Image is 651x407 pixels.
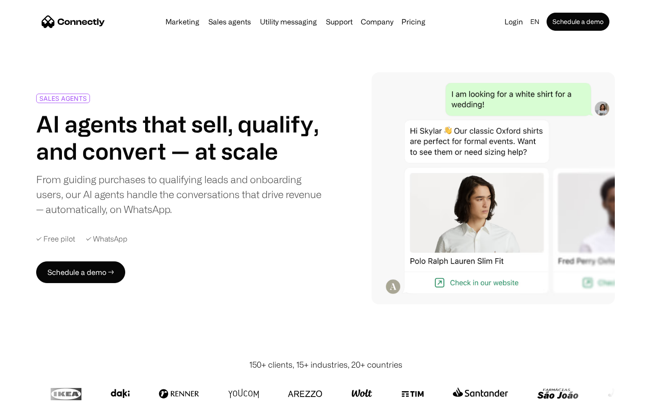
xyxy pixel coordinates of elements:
[18,391,54,404] ul: Language list
[530,15,539,28] div: en
[86,235,127,243] div: ✓ WhatsApp
[249,359,402,371] div: 150+ clients, 15+ industries, 20+ countries
[36,110,322,165] h1: AI agents that sell, qualify, and convert — at scale
[36,235,75,243] div: ✓ Free pilot
[547,13,609,31] a: Schedule a demo
[36,261,125,283] a: Schedule a demo →
[501,15,527,28] a: Login
[256,18,321,25] a: Utility messaging
[9,390,54,404] aside: Language selected: English
[322,18,356,25] a: Support
[361,15,393,28] div: Company
[39,95,87,102] div: SALES AGENTS
[36,172,322,217] div: From guiding purchases to qualifying leads and onboarding users, our AI agents handle the convers...
[205,18,255,25] a: Sales agents
[398,18,429,25] a: Pricing
[162,18,203,25] a: Marketing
